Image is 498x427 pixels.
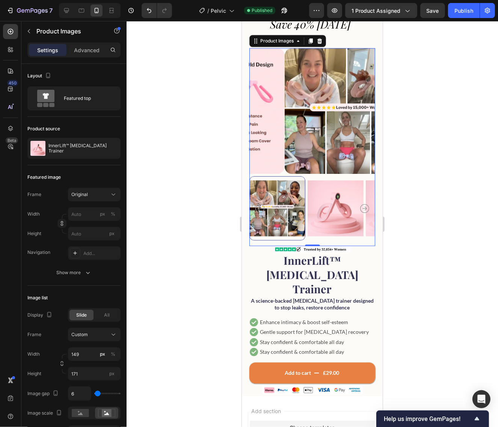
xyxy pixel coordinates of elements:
[27,125,60,132] div: Product source
[104,312,110,318] span: All
[68,207,121,221] input: px%
[33,225,108,232] img: gempages_586325087276237515-914f5cec-0b20-4897-be5a-af83acb11563.png
[448,3,480,18] button: Publish
[427,8,439,14] span: Save
[64,90,110,107] div: Featured top
[27,351,40,358] label: Width
[420,3,445,18] button: Save
[71,191,88,198] span: Original
[345,3,417,18] button: 1 product assigned
[109,371,115,376] span: px
[18,308,127,314] p: Gentle support for [MEDICAL_DATA] recovery
[384,415,472,422] span: Help us improve GemPages!
[48,403,93,410] div: Choose templates
[211,7,226,15] span: Pelvic
[27,331,41,338] label: Frame
[109,231,115,236] span: px
[98,350,107,359] button: %
[100,211,105,217] div: px
[17,17,53,23] div: Product Images
[8,341,133,362] button: Add to cart
[43,349,69,355] div: Add to cart
[27,310,54,320] div: Display
[57,269,92,276] div: Show more
[18,298,106,305] p: Enhance intimacy & boost self-esteem
[27,266,121,279] button: Show more
[80,348,98,356] div: £29.00
[74,46,100,54] p: Advanced
[242,21,383,427] iframe: Design area
[27,211,40,217] label: Width
[6,386,42,394] span: Add section
[27,389,60,399] div: Image gap
[48,143,118,154] p: InnerLift™ [MEDICAL_DATA] Trainer
[109,210,118,219] button: px
[207,7,209,15] span: /
[109,350,118,359] button: px
[27,191,41,198] label: Frame
[472,390,490,408] div: Open Intercom Messenger
[68,347,121,361] input: px%
[7,80,18,86] div: 450
[68,188,121,201] button: Original
[68,227,121,240] input: px
[27,230,41,237] label: Height
[49,6,53,15] p: 7
[111,351,115,358] div: %
[68,328,121,341] button: Custom
[454,7,473,15] div: Publish
[37,46,58,54] p: Settings
[27,294,48,301] div: Image list
[27,71,53,81] div: Layout
[111,211,115,217] div: %
[27,174,61,181] div: Featured image
[68,367,121,380] input: px
[18,327,102,334] p: Stay confident & comfortable all day
[352,7,400,15] span: 1 product assigned
[27,249,50,256] div: Navigation
[8,232,133,276] h1: InnerLift™ [MEDICAL_DATA] Trainer
[98,210,107,219] button: %
[100,351,105,358] div: px
[142,3,172,18] div: Undo/Redo
[30,141,45,156] img: product feature img
[68,387,91,400] input: Auto
[27,408,63,418] div: Image scale
[252,7,272,14] span: Published
[27,370,41,377] label: Height
[18,318,102,324] p: Stay confident & comfortable all day
[118,183,127,192] button: Carousel Next Arrow
[8,276,133,290] p: A science-backed [MEDICAL_DATA] trainer designed to stop leaks, restore confidence
[6,137,18,143] div: Beta
[71,331,88,338] span: Custom
[76,312,87,318] span: Slide
[384,414,481,423] button: Show survey - Help us improve GemPages!
[14,183,23,192] button: Carousel Back Arrow
[3,3,56,18] button: 7
[20,364,121,373] img: gempages_586325087276237515-141dc9f7-c41a-494f-940d-1ffd3fd6f11b.png
[83,250,119,257] div: Add...
[36,27,100,36] p: Product Images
